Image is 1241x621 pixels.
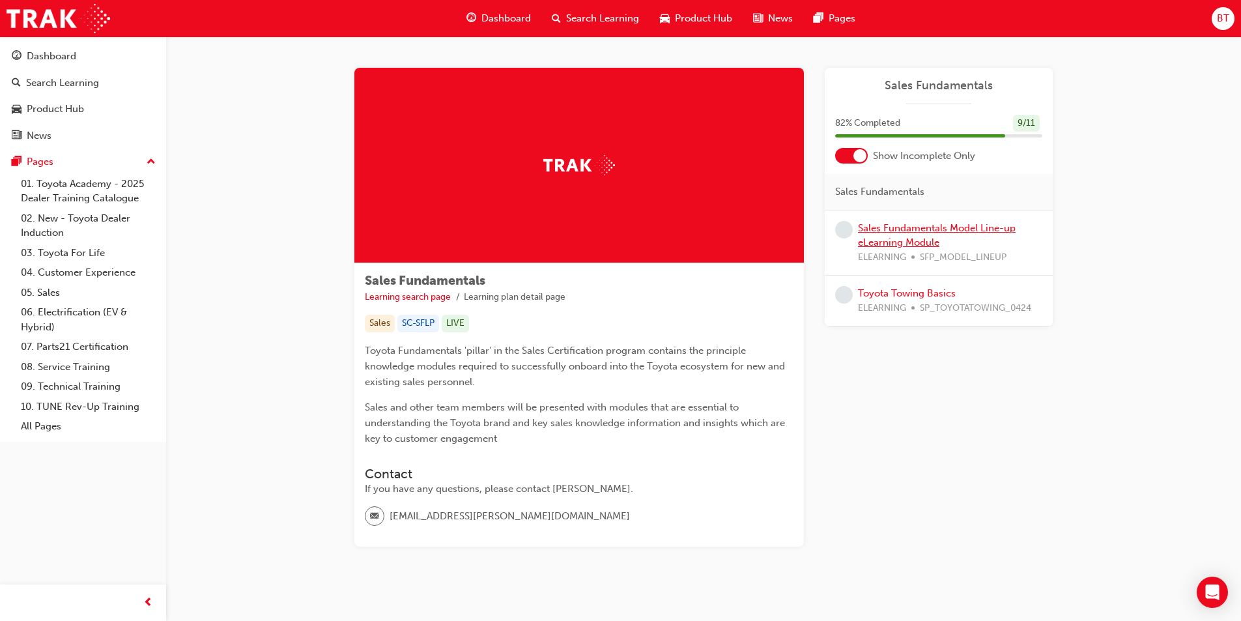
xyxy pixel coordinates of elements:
[390,509,630,524] span: [EMAIL_ADDRESS][PERSON_NAME][DOMAIN_NAME]
[1212,7,1234,30] button: BT
[16,263,161,283] a: 04. Customer Experience
[5,71,161,95] a: Search Learning
[835,116,900,131] span: 82 % Completed
[5,150,161,174] button: Pages
[27,154,53,169] div: Pages
[365,291,451,302] a: Learning search page
[873,149,975,164] span: Show Incomplete Only
[566,11,639,26] span: Search Learning
[12,78,21,89] span: search-icon
[26,76,99,91] div: Search Learning
[835,184,924,199] span: Sales Fundamentals
[7,4,110,33] img: Trak
[456,5,541,32] a: guage-iconDashboard
[16,337,161,357] a: 07. Parts21 Certification
[649,5,743,32] a: car-iconProduct Hub
[466,10,476,27] span: guage-icon
[803,5,866,32] a: pages-iconPages
[16,377,161,397] a: 09. Technical Training
[16,416,161,437] a: All Pages
[5,42,161,150] button: DashboardSearch LearningProduct HubNews
[835,78,1042,93] a: Sales Fundamentals
[365,345,788,388] span: Toyota Fundamentals 'pillar' in the Sales Certification program contains the principle knowledge ...
[920,301,1031,316] span: SP_TOYOTATOWING_0424
[835,221,853,238] span: learningRecordVerb_NONE-icon
[5,97,161,121] a: Product Hub
[442,315,469,332] div: LIVE
[858,301,906,316] span: ELEARNING
[16,174,161,209] a: 01. Toyota Academy - 2025 Dealer Training Catalogue
[365,467,793,482] h3: Contact
[12,51,21,63] span: guage-icon
[5,124,161,148] a: News
[675,11,732,26] span: Product Hub
[16,283,161,303] a: 05. Sales
[16,357,161,377] a: 08. Service Training
[552,10,561,27] span: search-icon
[397,315,439,332] div: SC-SFLP
[920,250,1006,265] span: SFP_MODEL_LINEUP
[829,11,855,26] span: Pages
[370,508,379,525] span: email-icon
[365,273,485,288] span: Sales Fundamentals
[12,130,21,142] span: news-icon
[1013,115,1040,132] div: 9 / 11
[16,209,161,243] a: 02. New - Toyota Dealer Induction
[541,5,649,32] a: search-iconSearch Learning
[16,397,161,417] a: 10. TUNE Rev-Up Training
[143,595,153,611] span: prev-icon
[743,5,803,32] a: news-iconNews
[365,482,793,497] div: If you have any questions, please contact [PERSON_NAME].
[768,11,793,26] span: News
[858,250,906,265] span: ELEARNING
[660,10,670,27] span: car-icon
[365,315,395,332] div: Sales
[12,156,21,168] span: pages-icon
[1217,11,1229,26] span: BT
[147,154,156,171] span: up-icon
[814,10,823,27] span: pages-icon
[365,401,788,444] span: Sales and other team members will be presented with modules that are essential to understanding t...
[753,10,763,27] span: news-icon
[835,286,853,304] span: learningRecordVerb_NONE-icon
[16,243,161,263] a: 03. Toyota For Life
[858,287,956,299] a: Toyota Towing Basics
[464,290,565,305] li: Learning plan detail page
[5,44,161,68] a: Dashboard
[16,302,161,337] a: 06. Electrification (EV & Hybrid)
[1197,577,1228,608] div: Open Intercom Messenger
[27,49,76,64] div: Dashboard
[543,155,615,175] img: Trak
[27,128,51,143] div: News
[481,11,531,26] span: Dashboard
[12,104,21,115] span: car-icon
[858,222,1016,249] a: Sales Fundamentals Model Line-up eLearning Module
[27,102,84,117] div: Product Hub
